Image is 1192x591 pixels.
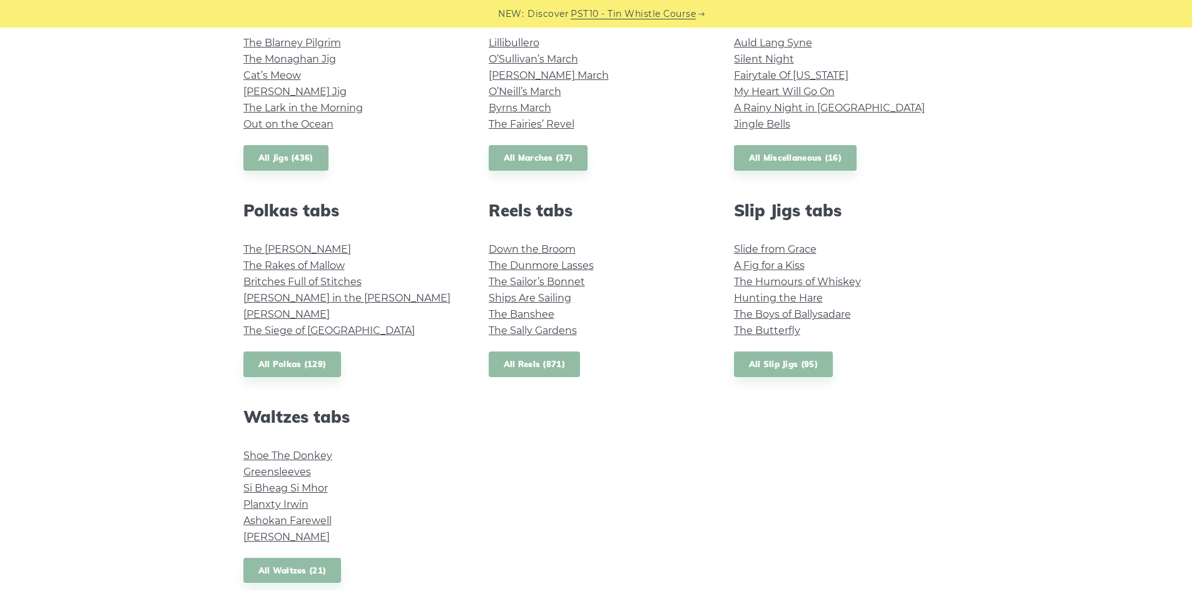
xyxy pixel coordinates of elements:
[734,86,835,98] a: My Heart Will Go On
[489,351,581,377] a: All Reels (871)
[243,308,330,320] a: [PERSON_NAME]
[243,69,301,81] a: Cat’s Meow
[571,7,696,21] a: PST10 - Tin Whistle Course
[527,7,569,21] span: Discover
[243,407,459,427] h2: Waltzes tabs
[243,466,311,478] a: Greensleeves
[489,37,539,49] a: Lillibullero
[243,515,332,527] a: Ashokan Farewell
[243,53,336,65] a: The Monaghan Jig
[243,243,351,255] a: The [PERSON_NAME]
[734,145,857,171] a: All Miscellaneous (16)
[243,86,347,98] a: [PERSON_NAME] Jig
[489,118,574,130] a: The Fairies’ Revel
[489,325,577,336] a: The Sally Gardens
[489,260,594,271] a: The Dunmore Lasses
[243,201,459,220] h2: Polkas tabs
[489,292,571,304] a: Ships Are Sailing
[734,53,794,65] a: Silent Night
[489,308,554,320] a: The Banshee
[243,118,334,130] a: Out on the Ocean
[243,531,330,543] a: [PERSON_NAME]
[734,201,949,220] h2: Slip Jigs tabs
[243,498,308,510] a: Planxty Irwin
[243,292,451,304] a: [PERSON_NAME] in the [PERSON_NAME]
[734,69,848,81] a: Fairytale Of [US_STATE]
[734,243,817,255] a: Slide from Grace
[243,325,415,336] a: The Siege of [GEOGRAPHIC_DATA]
[243,482,328,494] a: Si­ Bheag Si­ Mhor
[243,450,332,462] a: Shoe The Donkey
[734,37,812,49] a: Auld Lang Syne
[243,102,363,114] a: The Lark in the Morning
[734,276,861,288] a: The Humours of Whiskey
[243,37,341,49] a: The Blarney Pilgrim
[734,292,823,304] a: Hunting the Hare
[243,145,329,171] a: All Jigs (436)
[734,308,851,320] a: The Boys of Ballysadare
[489,243,576,255] a: Down the Broom
[243,558,342,583] a: All Waltzes (21)
[243,276,362,288] a: Britches Full of Stitches
[734,102,925,114] a: A Rainy Night in [GEOGRAPHIC_DATA]
[734,351,833,377] a: All Slip Jigs (95)
[734,118,790,130] a: Jingle Bells
[734,325,800,336] a: The Butterfly
[498,7,524,21] span: NEW:
[489,276,585,288] a: The Sailor’s Bonnet
[243,260,345,271] a: The Rakes of Mallow
[489,53,578,65] a: O’Sullivan’s March
[489,102,551,114] a: Byrns March
[734,260,805,271] a: A Fig for a Kiss
[489,145,588,171] a: All Marches (37)
[489,201,704,220] h2: Reels tabs
[489,69,609,81] a: [PERSON_NAME] March
[489,86,561,98] a: O’Neill’s March
[243,351,342,377] a: All Polkas (129)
